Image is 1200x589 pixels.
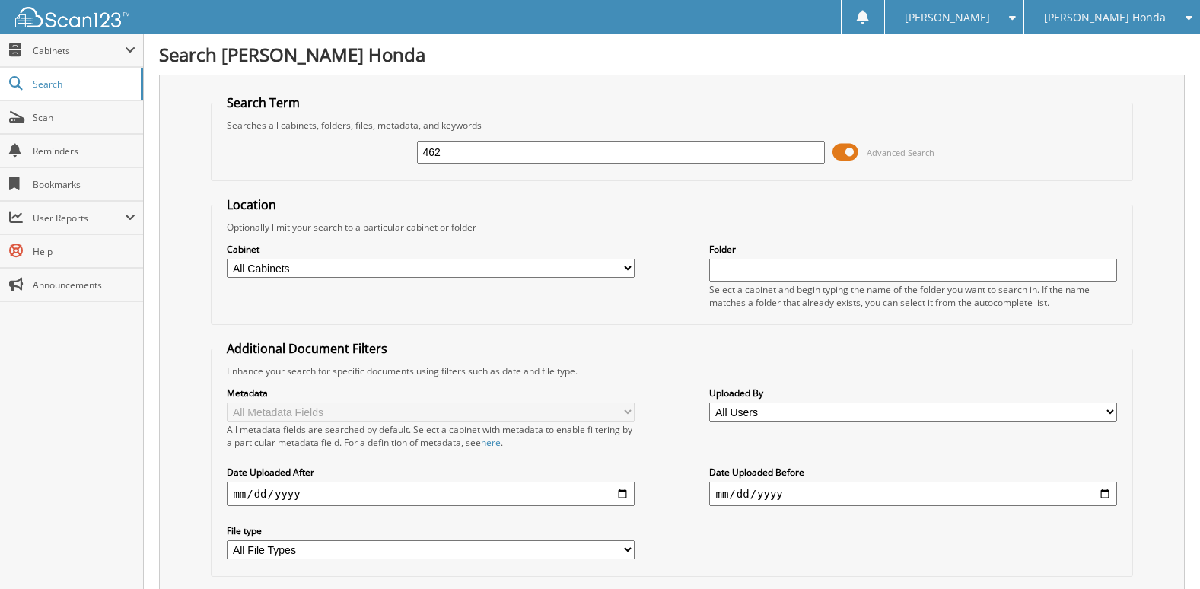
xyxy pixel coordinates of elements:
[219,340,395,357] legend: Additional Document Filters
[709,387,1116,400] label: Uploaded By
[481,436,501,449] a: here
[33,279,135,291] span: Announcements
[867,147,934,158] span: Advanced Search
[219,94,307,111] legend: Search Term
[227,387,634,400] label: Metadata
[1124,516,1200,589] iframe: Chat Widget
[33,111,135,124] span: Scan
[219,196,284,213] legend: Location
[905,13,990,22] span: [PERSON_NAME]
[33,212,125,224] span: User Reports
[33,245,135,258] span: Help
[33,145,135,158] span: Reminders
[709,482,1116,506] input: end
[159,42,1185,67] h1: Search [PERSON_NAME] Honda
[219,221,1124,234] div: Optionally limit your search to a particular cabinet or folder
[219,119,1124,132] div: Searches all cabinets, folders, files, metadata, and keywords
[709,283,1116,309] div: Select a cabinet and begin typing the name of the folder you want to search in. If the name match...
[33,44,125,57] span: Cabinets
[227,423,634,449] div: All metadata fields are searched by default. Select a cabinet with metadata to enable filtering b...
[227,524,634,537] label: File type
[219,365,1124,377] div: Enhance your search for specific documents using filters such as date and file type.
[709,466,1116,479] label: Date Uploaded Before
[227,482,634,506] input: start
[227,466,634,479] label: Date Uploaded After
[709,243,1116,256] label: Folder
[1044,13,1166,22] span: [PERSON_NAME] Honda
[227,243,634,256] label: Cabinet
[33,78,133,91] span: Search
[33,178,135,191] span: Bookmarks
[15,7,129,27] img: scan123-logo-white.svg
